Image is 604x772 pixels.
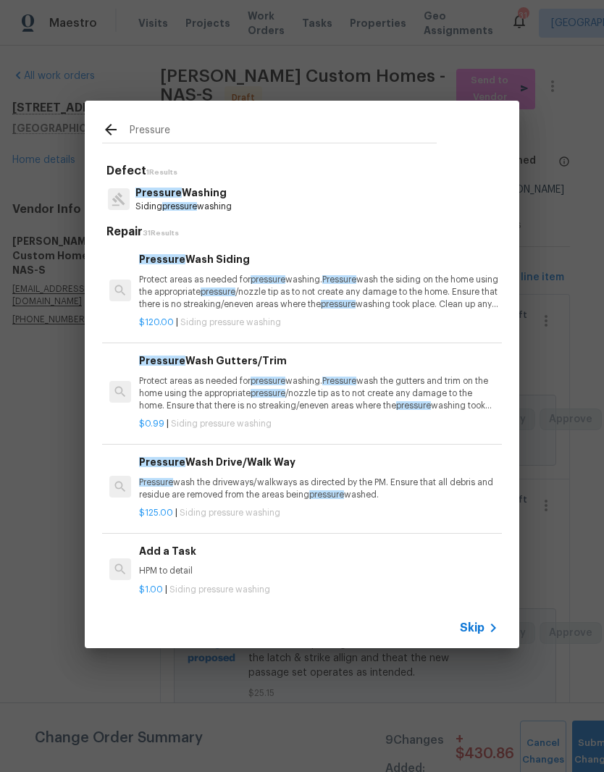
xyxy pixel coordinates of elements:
[130,121,437,143] input: Search issues or repairs
[139,254,185,264] span: Pressure
[139,584,498,596] p: |
[139,507,498,519] p: |
[139,251,498,267] h6: Wash Siding
[139,419,164,428] span: $0.99
[251,275,285,284] span: pressure
[139,508,173,517] span: $125.00
[139,318,174,327] span: $120.00
[139,477,498,501] p: wash the driveways/walkways as directed by the PM. Ensure that all debris and residue are removed...
[309,490,344,499] span: pressure
[162,202,197,211] span: pressure
[180,508,280,517] span: Siding pressure washing
[106,225,502,240] h5: Repair
[169,585,270,594] span: Siding pressure washing
[396,401,431,410] span: pressure
[143,230,179,237] span: 31 Results
[201,288,235,296] span: pressure
[139,418,498,430] p: |
[139,274,498,311] p: Protect areas as needed for washing. wash the siding on the home using the appropriate /nozzle ti...
[139,585,163,594] span: $1.00
[251,377,285,385] span: pressure
[106,164,502,179] h5: Defect
[139,316,498,329] p: |
[139,375,498,412] p: Protect areas as needed for washing. wash the gutters and trim on the home using the appropriate ...
[135,201,232,213] p: Siding washing
[171,419,272,428] span: Siding pressure washing
[135,185,232,201] p: Washing
[321,300,356,309] span: pressure
[139,356,185,366] span: Pressure
[135,188,182,198] span: Pressure
[139,565,498,577] p: HPM to detail
[139,454,498,470] h6: Wash Drive/Walk Way
[139,457,185,467] span: Pressure
[139,353,498,369] h6: Wash Gutters/Trim
[139,478,173,487] span: Pressure
[146,169,177,176] span: 1 Results
[139,543,498,559] h6: Add a Task
[460,621,485,635] span: Skip
[322,275,356,284] span: Pressure
[322,377,356,385] span: Pressure
[180,318,281,327] span: Siding pressure washing
[251,389,285,398] span: pressure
